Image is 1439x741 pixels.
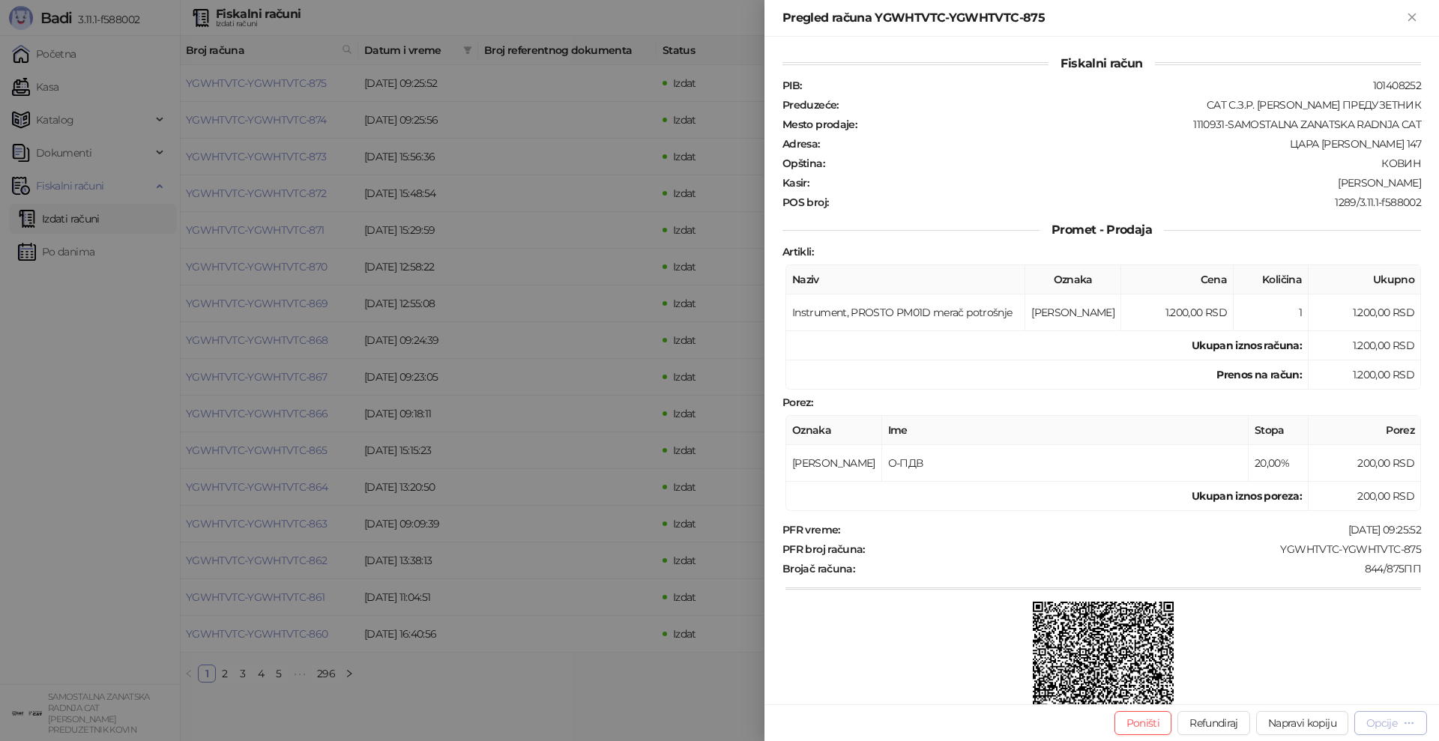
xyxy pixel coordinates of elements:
[786,294,1025,331] td: Instrument, PROSTO PM01D merač potrošnje
[1234,265,1309,294] th: Količina
[1192,489,1302,503] strong: Ukupan iznos poreza:
[1309,265,1421,294] th: Ukupno
[786,416,882,445] th: Oznaka
[821,137,1423,151] div: ЦАРА [PERSON_NAME] 147
[1234,294,1309,331] td: 1
[803,79,1423,92] div: 101408252
[1040,223,1164,237] span: Promet - Prodaja
[1249,416,1309,445] th: Stopa
[786,265,1025,294] th: Naziv
[1309,331,1421,360] td: 1.200,00 RSD
[782,157,824,170] strong: Opština :
[782,118,857,131] strong: Mesto prodaje :
[782,9,1403,27] div: Pregled računa YGWHTVTC-YGWHTVTC-875
[1309,360,1421,390] td: 1.200,00 RSD
[782,79,801,92] strong: PIB :
[782,98,839,112] strong: Preduzeće :
[782,396,812,409] strong: Porez :
[1403,9,1421,27] button: Zatvori
[858,118,1423,131] div: 1110931-SAMOSTALNA ZANATSKA RADNJA CAT
[866,542,1423,556] div: YGWHTVTC-YGWHTVTC-875
[786,445,882,482] td: [PERSON_NAME]
[1177,711,1250,735] button: Refundiraj
[1268,716,1336,730] span: Napravi kopiju
[1309,294,1421,331] td: 1.200,00 RSD
[782,523,840,536] strong: PFR vreme :
[842,523,1423,536] div: [DATE] 09:25:52
[810,176,1423,190] div: [PERSON_NAME]
[826,157,1423,170] div: КОВИН
[1049,56,1154,70] span: Fiskalni račun
[1309,482,1421,511] td: 200,00 RSD
[1025,265,1121,294] th: Oznaka
[1354,711,1427,735] button: Opcije
[1249,445,1309,482] td: 20,00%
[1366,716,1397,730] div: Opcije
[882,416,1249,445] th: Ime
[840,98,1423,112] div: CAT С.З.Р. [PERSON_NAME] ПРЕДУЗЕТНИК
[782,562,854,575] strong: Brojač računa :
[1192,339,1302,352] strong: Ukupan iznos računa :
[1256,711,1348,735] button: Napravi kopiju
[1309,416,1421,445] th: Porez
[1121,265,1234,294] th: Cena
[782,245,813,258] strong: Artikli :
[830,196,1423,209] div: 1289/3.11.1-f588002
[1309,445,1421,482] td: 200,00 RSD
[1025,294,1121,331] td: [PERSON_NAME]
[782,196,828,209] strong: POS broj :
[782,137,820,151] strong: Adresa :
[1114,711,1172,735] button: Poništi
[782,542,865,556] strong: PFR broj računa :
[1121,294,1234,331] td: 1.200,00 RSD
[782,176,809,190] strong: Kasir :
[856,562,1423,575] div: 844/875ПП
[1216,368,1302,381] strong: Prenos na račun :
[882,445,1249,482] td: О-ПДВ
